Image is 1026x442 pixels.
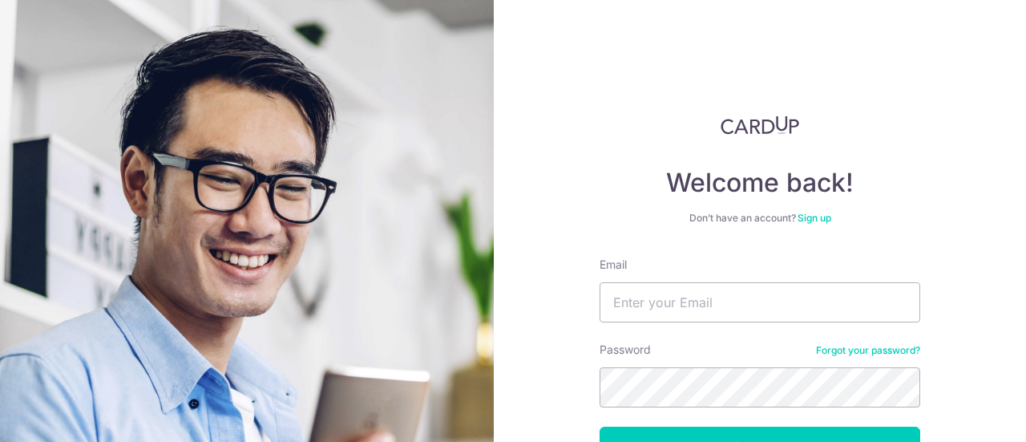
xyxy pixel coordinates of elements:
[600,212,920,225] div: Don’t have an account?
[816,344,920,357] a: Forgot your password?
[798,212,831,224] a: Sign up
[600,282,920,322] input: Enter your Email
[600,342,651,358] label: Password
[600,257,627,273] label: Email
[600,167,920,199] h4: Welcome back!
[721,116,799,135] img: CardUp Logo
